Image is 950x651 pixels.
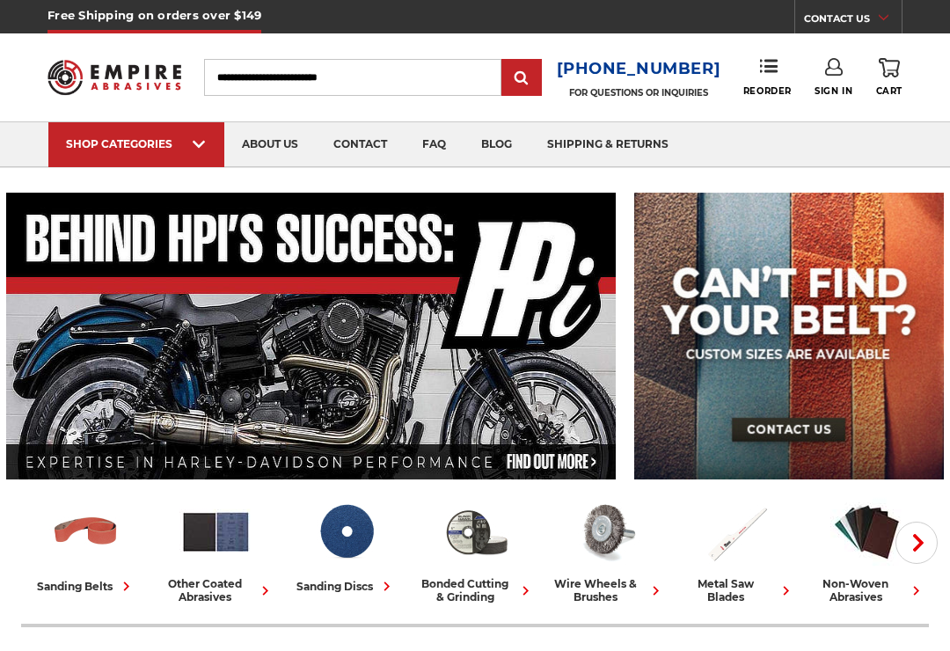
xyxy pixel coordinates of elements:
[700,495,773,568] img: Metal Saw Blades
[158,495,274,603] a: other coated abrasives
[316,122,405,167] a: contact
[464,122,530,167] a: blog
[37,577,135,596] div: sanding belts
[876,85,902,97] span: Cart
[809,577,925,603] div: non-woven abrasives
[815,85,852,97] span: Sign In
[179,495,252,568] img: Other Coated Abrasives
[66,137,207,150] div: SHOP CATEGORIES
[557,56,721,82] a: [PHONE_NUMBER]
[804,9,902,33] a: CONTACT US
[679,577,795,603] div: metal saw blades
[634,193,945,479] img: promo banner for custom belts.
[809,495,925,603] a: non-woven abrasives
[830,495,903,568] img: Non-woven Abrasives
[224,122,316,167] a: about us
[47,51,181,103] img: Empire Abrasives
[6,193,616,479] img: Banner for an interview featuring Horsepower Inc who makes Harley performance upgrades featured o...
[49,495,122,568] img: Sanding Belts
[28,495,144,596] a: sanding belts
[405,122,464,167] a: faq
[419,577,535,603] div: bonded cutting & grinding
[743,58,792,96] a: Reorder
[158,577,274,603] div: other coated abrasives
[570,495,643,568] img: Wire Wheels & Brushes
[895,522,938,564] button: Next
[440,495,513,568] img: Bonded Cutting & Grinding
[296,577,396,596] div: sanding discs
[549,577,665,603] div: wire wheels & brushes
[530,122,686,167] a: shipping & returns
[289,495,405,596] a: sanding discs
[419,495,535,603] a: bonded cutting & grinding
[743,85,792,97] span: Reorder
[679,495,795,603] a: metal saw blades
[876,58,902,97] a: Cart
[557,87,721,99] p: FOR QUESTIONS OR INQUIRIES
[549,495,665,603] a: wire wheels & brushes
[504,61,539,96] input: Submit
[310,495,383,568] img: Sanding Discs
